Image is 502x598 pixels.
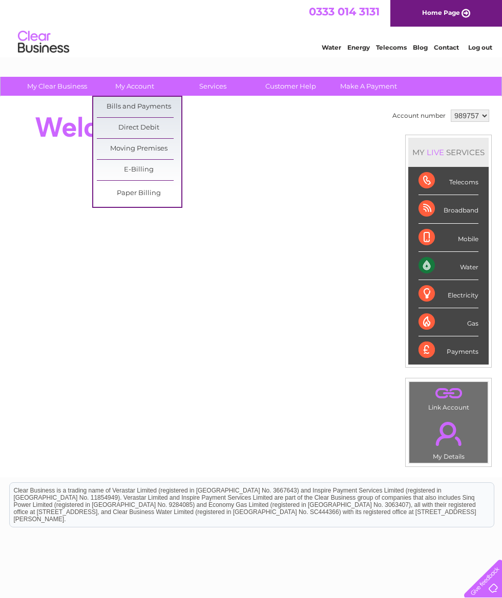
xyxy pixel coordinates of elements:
[412,385,485,402] a: .
[15,77,99,96] a: My Clear Business
[408,138,489,167] div: MY SERVICES
[419,224,478,252] div: Mobile
[309,5,380,18] a: 0333 014 3131
[17,27,70,58] img: logo.png
[93,77,177,96] a: My Account
[326,77,411,96] a: Make A Payment
[412,416,485,452] a: .
[419,252,478,280] div: Water
[413,44,428,51] a: Blog
[419,280,478,308] div: Electricity
[425,147,446,157] div: LIVE
[97,118,181,138] a: Direct Debit
[97,97,181,117] a: Bills and Payments
[419,195,478,223] div: Broadband
[419,336,478,364] div: Payments
[419,308,478,336] div: Gas
[97,139,181,159] a: Moving Premises
[468,44,492,51] a: Log out
[419,167,478,195] div: Telecoms
[97,183,181,204] a: Paper Billing
[347,44,370,51] a: Energy
[322,44,341,51] a: Water
[97,160,181,180] a: E-Billing
[171,77,255,96] a: Services
[409,413,488,463] td: My Details
[409,381,488,414] td: Link Account
[390,107,448,124] td: Account number
[248,77,333,96] a: Customer Help
[10,6,494,50] div: Clear Business is a trading name of Verastar Limited (registered in [GEOGRAPHIC_DATA] No. 3667643...
[376,44,407,51] a: Telecoms
[434,44,459,51] a: Contact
